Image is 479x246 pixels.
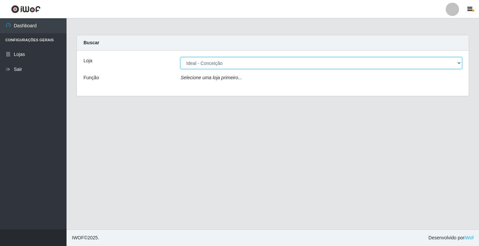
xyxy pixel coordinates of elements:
[72,234,99,241] span: © 2025 .
[83,57,92,64] label: Loja
[11,5,41,13] img: CoreUI Logo
[181,75,242,80] i: Selecione uma loja primeiro...
[83,74,99,81] label: Função
[72,235,84,240] span: IWOF
[464,235,474,240] a: iWof
[83,40,99,45] strong: Buscar
[428,234,474,241] span: Desenvolvido por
